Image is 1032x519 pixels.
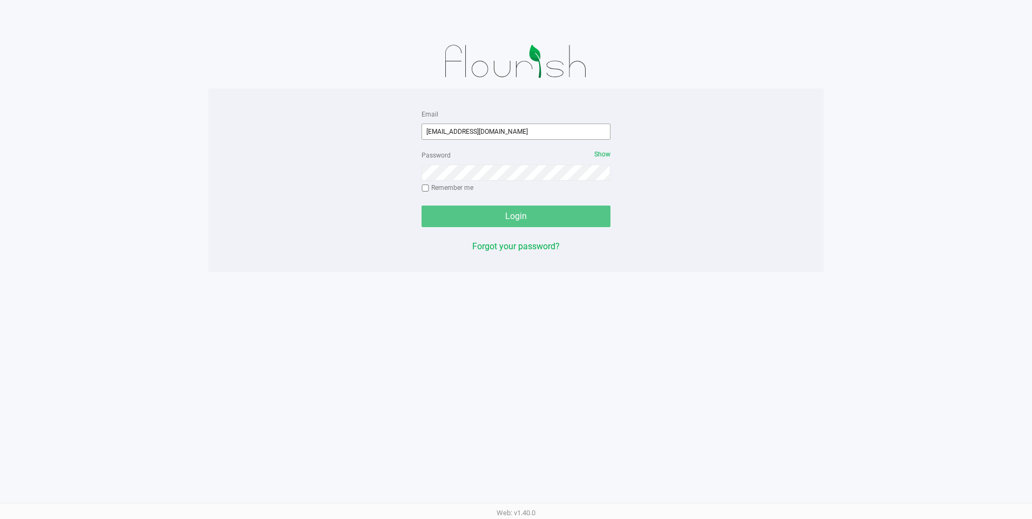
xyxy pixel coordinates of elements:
label: Password [422,151,451,160]
label: Remember me [422,183,473,193]
input: Remember me [422,185,429,192]
span: Web: v1.40.0 [497,509,535,517]
button: Forgot your password? [472,240,560,253]
span: Show [594,151,610,158]
label: Email [422,110,438,119]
